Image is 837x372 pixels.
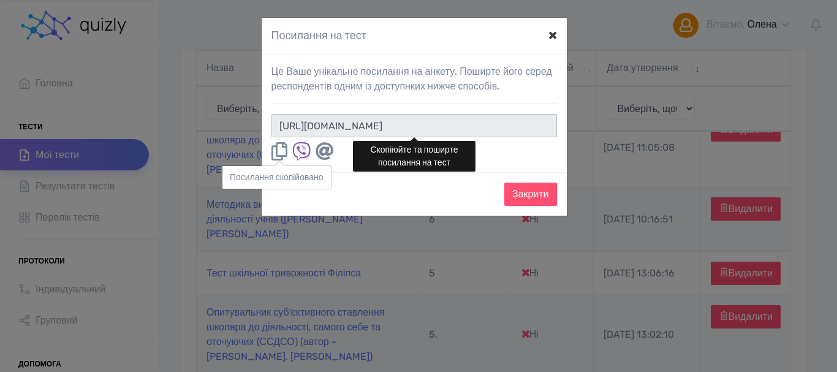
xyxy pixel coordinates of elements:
[222,166,331,189] div: Посилання скопiйовано
[504,183,557,206] button: Закрити
[353,141,475,172] div: Скопіюйте та поширте посилання на тест
[271,64,557,94] p: Це Ваше унікальне посилання на анкету. Поширте його серед респондентів одним із доступнких нижче ...
[271,28,366,44] h4: Посилання на тест
[539,18,567,52] button: ×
